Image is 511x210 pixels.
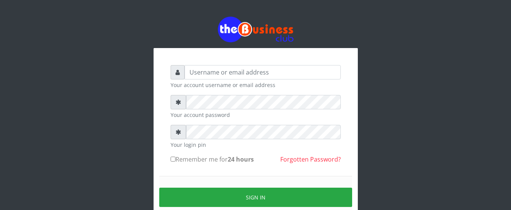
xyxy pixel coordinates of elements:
[171,157,176,162] input: Remember me for24 hours
[171,141,341,149] small: Your login pin
[228,155,254,163] b: 24 hours
[171,155,254,164] label: Remember me for
[171,81,341,89] small: Your account username or email address
[280,155,341,163] a: Forgotten Password?
[171,111,341,119] small: Your account password
[159,188,352,207] button: Sign in
[185,65,341,79] input: Username or email address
